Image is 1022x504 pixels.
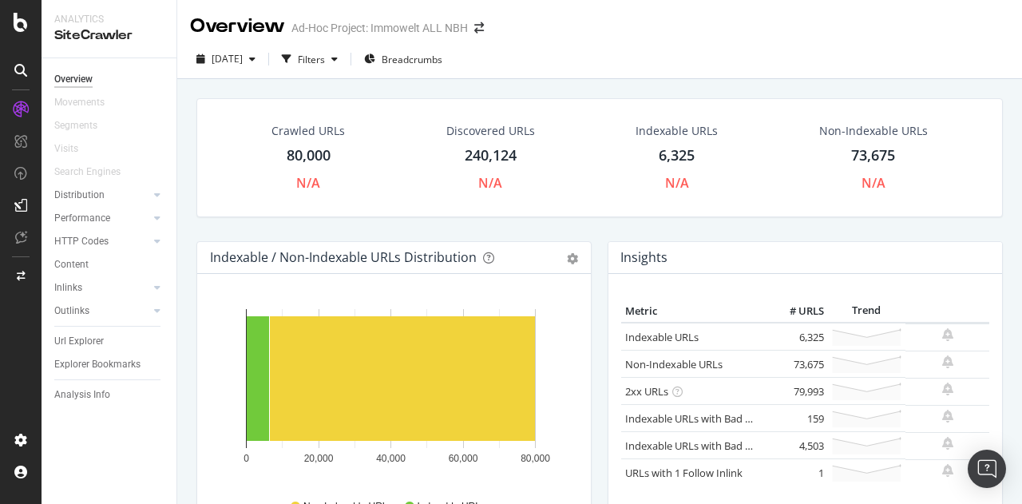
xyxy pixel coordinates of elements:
div: 80,000 [287,145,331,166]
a: HTTP Codes [54,233,149,250]
th: # URLS [764,300,828,323]
div: bell-plus [942,355,953,368]
div: N/A [665,174,689,192]
a: Url Explorer [54,333,165,350]
div: bell-plus [942,464,953,477]
a: Inlinks [54,280,149,296]
a: Indexable URLs [625,330,699,344]
div: 6,325 [659,145,695,166]
button: Filters [275,46,344,72]
div: N/A [296,174,320,192]
a: Non-Indexable URLs [625,357,723,371]
div: Indexable / Non-Indexable URLs Distribution [210,249,477,265]
div: Discovered URLs [446,123,535,139]
div: Performance [54,210,110,227]
text: 0 [244,453,249,464]
text: 80,000 [521,453,550,464]
svg: A chart. [210,300,572,485]
h4: Insights [620,247,667,268]
td: 79,993 [764,378,828,405]
button: [DATE] [190,46,262,72]
div: N/A [478,174,502,192]
div: Search Engines [54,164,121,181]
a: Visits [54,141,94,157]
div: Movements [54,94,105,111]
text: 40,000 [376,453,406,464]
div: bell-plus [942,437,953,450]
div: Indexable URLs [636,123,718,139]
div: bell-plus [942,328,953,341]
a: Overview [54,71,165,88]
a: Segments [54,117,113,134]
a: Indexable URLs with Bad H1 [625,411,759,426]
button: Breadcrumbs [358,46,449,72]
th: Trend [828,300,905,323]
div: Overview [54,71,93,88]
a: Indexable URLs with Bad Description [625,439,799,453]
div: Content [54,256,89,273]
div: 73,675 [851,145,895,166]
div: N/A [862,174,885,192]
div: Outlinks [54,303,89,319]
text: 60,000 [449,453,478,464]
td: 1 [764,459,828,486]
div: Visits [54,141,78,157]
div: Inlinks [54,280,82,296]
div: gear [567,253,578,264]
div: Segments [54,117,97,134]
div: Filters [298,53,325,66]
div: bell-plus [942,410,953,423]
a: Outlinks [54,303,149,319]
span: 2025 Aug. 12th [212,52,243,65]
a: Search Engines [54,164,137,181]
div: Crawled URLs [271,123,345,139]
div: Open Intercom Messenger [968,450,1006,488]
div: arrow-right-arrow-left [474,22,484,34]
td: 6,325 [764,323,828,351]
text: 20,000 [304,453,334,464]
td: 159 [764,405,828,432]
td: 4,503 [764,432,828,459]
div: Overview [190,13,285,40]
a: Movements [54,94,121,111]
a: 2xx URLs [625,384,668,399]
div: SiteCrawler [54,26,164,45]
div: Analysis Info [54,387,110,403]
a: Performance [54,210,149,227]
div: Ad-Hoc Project: Immowelt ALL NBH [291,20,468,36]
div: Non-Indexable URLs [819,123,928,139]
a: Content [54,256,165,273]
div: Url Explorer [54,333,104,350]
div: bell-plus [942,383,953,395]
div: Analytics [54,13,164,26]
span: Breadcrumbs [382,53,442,66]
a: Distribution [54,187,149,204]
div: 240,124 [465,145,517,166]
div: Explorer Bookmarks [54,356,141,373]
th: Metric [621,300,764,323]
td: 73,675 [764,351,828,378]
div: HTTP Codes [54,233,109,250]
div: Distribution [54,187,105,204]
a: URLs with 1 Follow Inlink [625,466,743,480]
a: Explorer Bookmarks [54,356,165,373]
a: Analysis Info [54,387,165,403]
